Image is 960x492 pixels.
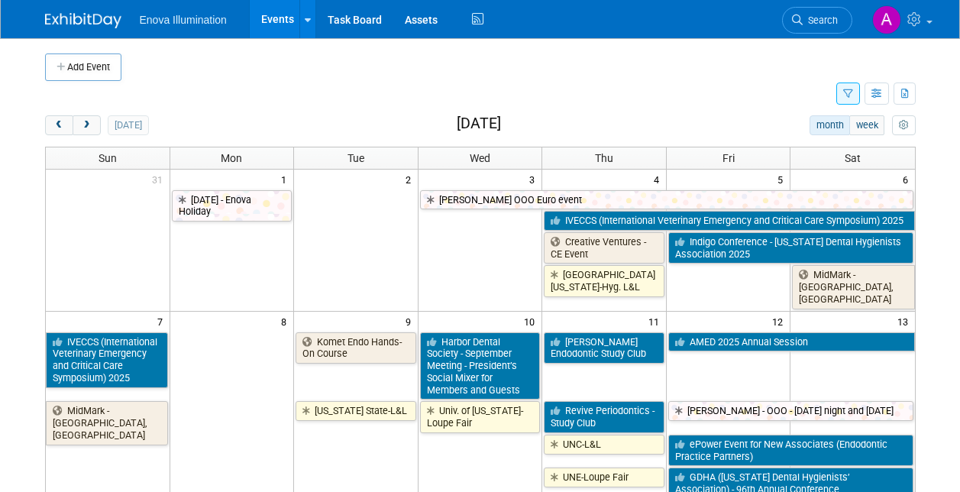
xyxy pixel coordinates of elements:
[652,170,666,189] span: 4
[668,401,913,421] a: [PERSON_NAME] - OOO - [DATE] night and [DATE]
[544,265,664,296] a: [GEOGRAPHIC_DATA][US_STATE]-Hyg. L&L
[544,211,914,231] a: IVECCS (International Veterinary Emergency and Critical Care Symposium) 2025
[544,435,664,455] a: UNC-L&L
[140,14,227,26] span: Enova Illumination
[782,7,852,34] a: Search
[156,312,170,331] span: 7
[150,170,170,189] span: 31
[280,312,293,331] span: 8
[896,312,915,331] span: 13
[776,170,790,189] span: 5
[46,401,168,445] a: MidMark - [GEOGRAPHIC_DATA], [GEOGRAPHIC_DATA]
[849,115,884,135] button: week
[528,170,541,189] span: 3
[404,312,418,331] span: 9
[803,15,838,26] span: Search
[647,312,666,331] span: 11
[544,468,664,487] a: UNE-Loupe Fair
[296,332,416,364] a: Komet Endo Hands-On Course
[544,332,664,364] a: [PERSON_NAME] Endodontic Study Club
[73,115,101,135] button: next
[280,170,293,189] span: 1
[722,152,735,164] span: Fri
[544,401,664,432] a: Revive Periodontics - Study Club
[792,265,914,309] a: MidMark - [GEOGRAPHIC_DATA], [GEOGRAPHIC_DATA]
[470,152,490,164] span: Wed
[892,115,915,135] button: myCustomButton
[544,232,664,264] a: Creative Ventures - CE Event
[899,121,909,131] i: Personalize Calendar
[872,5,901,34] img: Andrea Miller
[810,115,850,135] button: month
[668,332,915,352] a: AMED 2025 Annual Session
[771,312,790,331] span: 12
[172,190,293,222] a: [DATE] - Enova Holiday
[522,312,541,331] span: 10
[420,190,913,210] a: [PERSON_NAME] OOO Euro event
[457,115,501,132] h2: [DATE]
[45,13,121,28] img: ExhibitDay
[221,152,242,164] span: Mon
[420,401,541,432] a: Univ. of [US_STATE]-Loupe Fair
[296,401,416,421] a: [US_STATE] State-L&L
[668,232,913,264] a: Indigo Conference - [US_STATE] Dental Hygienists Association 2025
[404,170,418,189] span: 2
[845,152,861,164] span: Sat
[45,53,121,81] button: Add Event
[45,115,73,135] button: prev
[420,332,541,400] a: Harbor Dental Society - September Meeting - President’s Social Mixer for Members and Guests
[99,152,117,164] span: Sun
[108,115,148,135] button: [DATE]
[595,152,613,164] span: Thu
[347,152,364,164] span: Tue
[901,170,915,189] span: 6
[46,332,168,388] a: IVECCS (International Veterinary Emergency and Critical Care Symposium) 2025
[668,435,913,466] a: ePower Event for New Associates (Endodontic Practice Partners)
